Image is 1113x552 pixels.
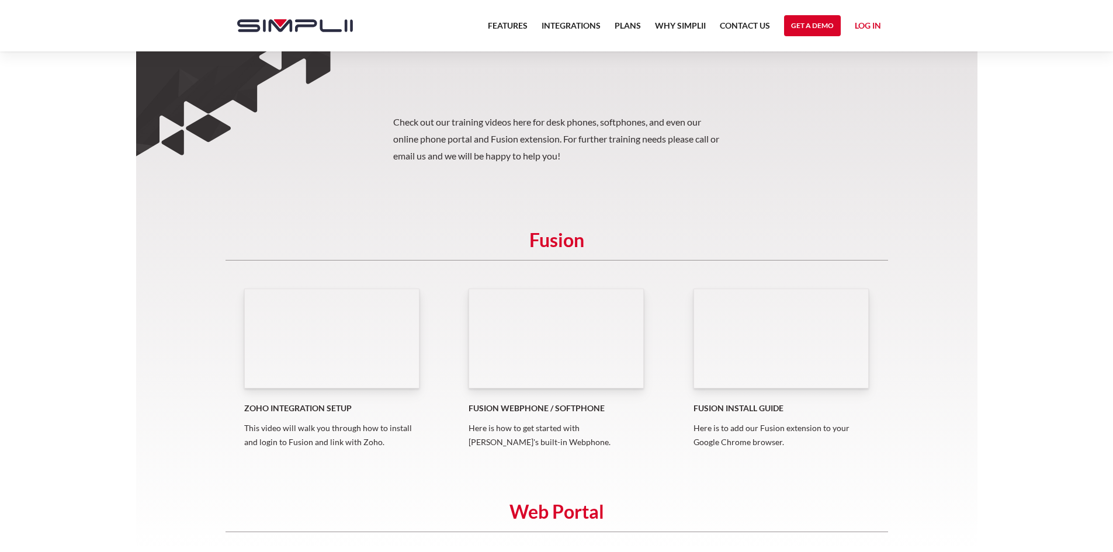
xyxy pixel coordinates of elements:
[694,402,869,414] h5: Fusion Install Guide
[655,19,706,40] a: Why Simplii
[393,114,720,164] p: Check out our training videos here for desk phones, softphones, and even our online phone portal ...
[694,289,868,388] iframe: YouTube embed
[855,19,881,36] a: Log in
[694,421,869,449] p: Here is to add our Fusion extension to your Google Chrome browser.
[469,402,644,414] h5: Fusion Webphone / Softphone
[226,506,888,532] h5: Web Portal
[244,421,419,449] p: This video will walk you through how to install and login to Fusion and link with Zoho.
[469,289,643,388] iframe: YouTube embed
[542,19,601,40] a: Integrations
[226,234,888,261] h5: Fusion
[245,289,419,388] iframe: YouTube embed
[615,19,641,40] a: Plans
[469,421,644,449] p: Here is how to get started with [PERSON_NAME]'s built-in Webphone.
[237,19,353,32] img: Simplii
[244,402,419,414] h5: Zoho Integration Setup
[720,19,770,40] a: Contact US
[784,15,841,36] a: Get a Demo
[488,19,528,40] a: Features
